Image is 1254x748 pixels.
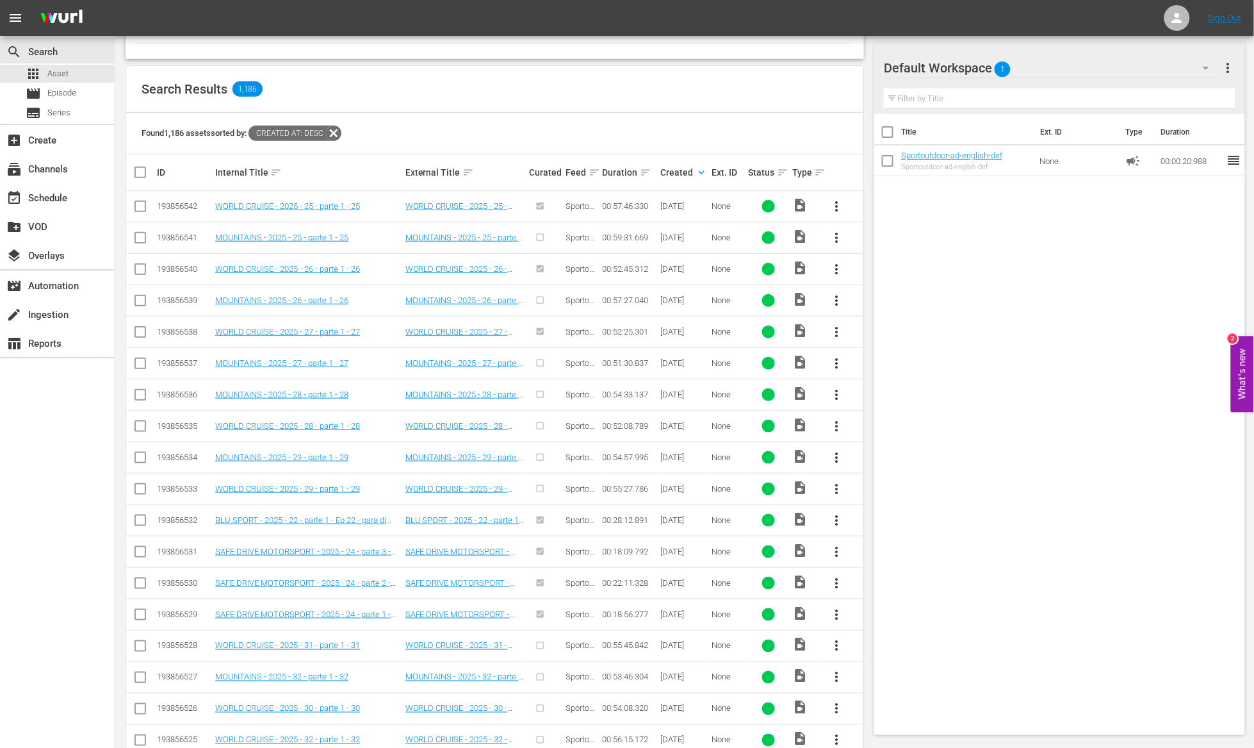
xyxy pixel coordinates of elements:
span: Automation [6,278,22,294]
div: Duration [603,165,657,180]
span: Sportoutdoor TV [566,578,597,597]
span: Asset [47,67,69,80]
td: 00:00:20.988 [1155,145,1226,176]
a: WORLD CRUISE - 2025 - 25 - parte 1 - 25 [405,201,513,220]
a: Sign Out [1209,13,1242,23]
td: None [1034,145,1120,176]
span: sort [462,167,474,178]
a: MOUNTAINS - 2025 - 25 - parte 1 - 25 [215,233,348,242]
span: Sportoutdoor TV [566,704,597,723]
div: None [712,390,745,399]
span: Create [6,133,22,148]
span: Found 1,186 assets sorted by: [142,128,341,138]
div: 193856542 [157,201,211,211]
a: WORLD CRUISE - 2025 - 32 - parte 1 - 32 [215,735,360,745]
div: 193856532 [157,515,211,525]
div: [DATE] [661,578,708,588]
span: more_vert [829,262,845,277]
button: more_vert [822,379,852,410]
div: 193856531 [157,547,211,556]
div: Curated [530,167,562,178]
button: more_vert [822,662,852,693]
div: 00:59:31.669 [603,233,657,242]
span: more_vert [829,293,845,308]
div: 00:22:11.328 [603,578,657,588]
div: 193856535 [157,421,211,431]
div: 00:53:46.304 [603,672,657,682]
span: more_vert [829,419,845,434]
div: None [712,672,745,682]
span: reorder [1226,153,1241,168]
button: more_vert [822,505,852,536]
div: 00:55:27.786 [603,484,657,494]
span: Reports [6,336,22,351]
th: Title [901,114,1033,150]
span: more_vert [829,387,845,403]
th: Type [1118,114,1153,150]
a: SAFE DRIVE MOTORSPORT - 2025 - 24 - parte 3 - 24 [215,547,396,566]
a: MOUNTAINS - 2025 - 29 - parte 1 - 29 [405,453,524,472]
span: Sportoutdoor TV [566,547,597,566]
span: sort [640,167,651,178]
span: more_vert [829,576,845,591]
span: sort [814,167,826,178]
span: more_vert [829,638,845,654]
span: Ad [1125,153,1141,169]
button: more_vert [822,536,852,567]
a: MOUNTAINS - 2025 - 26 - parte 1 - 26 [405,295,524,315]
div: None [712,515,745,525]
a: WORLD CRUISE - 2025 - 28 - parte 1 - 28 [405,421,513,440]
img: ans4CAIJ8jUAAAAAAAAAAAAAAAAAAAAAAAAgQb4GAAAAAAAAAAAAAAAAAAAAAAAAJMjXAAAAAAAAAAAAAAAAAAAAAAAAgAT5G... [31,3,92,33]
span: Ingestion [6,307,22,322]
a: WORLD CRUISE - 2025 - 27 - parte 1 - 27 [405,327,513,346]
a: BLU SPORT - 2025 - 22 - parte 1 - Ep 22 - gara di corsa dalla [GEOGRAPHIC_DATA] [405,515,525,544]
a: SAFE DRIVE MOTORSPORT - 2025 - 24 - parte 1 - 24 [405,610,515,629]
a: MOUNTAINS - 2025 - 28 - parte 1 - 28 [215,390,348,399]
a: WORLD CRUISE - 2025 - 28 - parte 1 - 28 [215,421,360,431]
a: MOUNTAINS - 2025 - 27 - parte 1 - 27 [405,358,524,378]
div: Sportoutdoor-ad-english-def [901,163,1002,171]
a: WORLD CRUISE - 2025 - 26 - parte 1 - 26 [215,264,360,274]
div: None [712,484,745,494]
button: more_vert [822,442,852,473]
div: None [712,295,745,305]
button: more_vert [1220,53,1235,83]
a: WORLD CRUISE - 2025 - 30 - parte 1 - 30 [215,704,360,713]
div: External Title [405,165,526,180]
span: Video [792,700,808,715]
button: more_vert [822,474,852,504]
div: 193856533 [157,484,211,494]
span: more_vert [829,513,845,528]
div: 193856526 [157,704,211,713]
div: 00:56:15.172 [603,735,657,745]
div: [DATE] [661,421,708,431]
a: SAFE DRIVE MOTORSPORT - 2025 - 24 - parte 3 - 24 [405,547,515,566]
span: Video [792,574,808,590]
div: [DATE] [661,233,708,242]
button: more_vert [822,694,852,724]
span: Series [26,105,41,121]
span: Sportoutdoor TV [566,264,597,283]
div: [DATE] [661,672,708,682]
span: keyboard_arrow_down [696,167,707,178]
span: more_vert [829,701,845,717]
a: WORLD CRUISE - 2025 - 25 - parte 1 - 25 [215,201,360,211]
a: MOUNTAINS - 2025 - 29 - parte 1 - 29 [215,453,348,462]
a: MOUNTAINS - 2025 - 32 - parte 1 - 32 [215,672,348,682]
th: Ext. ID [1033,114,1118,150]
div: None [712,610,745,619]
span: Video [792,606,808,621]
a: WORLD CRUISE - 2025 - 26 - parte 1 - 26 [405,264,513,283]
span: Video [792,260,808,276]
span: Video [792,354,808,370]
div: [DATE] [661,610,708,619]
div: None [712,201,745,211]
button: more_vert [822,191,852,222]
div: Type [792,165,818,180]
span: more_vert [1220,60,1235,76]
div: None [712,704,745,713]
div: Feed [566,165,599,180]
span: Video [792,323,808,338]
div: Created [661,165,708,180]
a: SAFE DRIVE MOTORSPORT - 2025 - 24 - parte 2 - 24 [405,578,515,597]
